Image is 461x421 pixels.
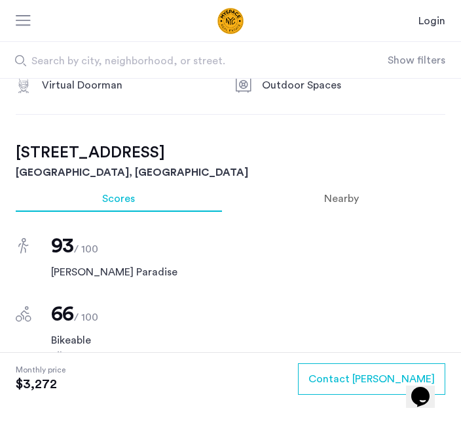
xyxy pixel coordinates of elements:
h3: [GEOGRAPHIC_DATA], [GEOGRAPHIC_DATA] [16,165,445,180]
span: Contact [PERSON_NAME] [308,371,435,387]
span: Bike [51,348,445,364]
img: score [18,238,29,254]
span: Search by city, neighborhood, or street. [31,53,342,69]
h2: [STREET_ADDRESS] [16,141,445,165]
span: [PERSON_NAME] Paradise [51,264,445,280]
img: logo [166,8,295,34]
div: Outdoor Spaces [262,77,445,93]
button: Show or hide filters [388,52,445,68]
a: Login [418,13,445,29]
span: $3,272 [16,376,65,392]
img: score [16,306,31,322]
span: 93 [51,235,74,256]
div: Virtual Doorman [42,77,225,93]
span: / 100 [74,244,98,254]
span: Nearby [324,193,359,204]
span: Scores [102,193,135,204]
a: Cazamio Logo [166,8,295,34]
iframe: chat widget [406,369,448,408]
button: button [298,363,445,395]
span: Bikeable [51,332,445,348]
span: Monthly price [16,363,65,376]
span: / 100 [74,312,98,323]
span: 66 [51,304,74,325]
